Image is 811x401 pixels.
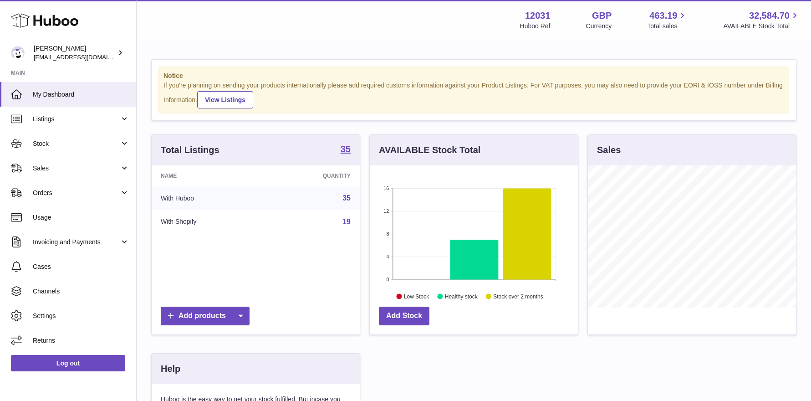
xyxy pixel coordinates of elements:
[342,194,351,202] a: 35
[33,164,120,173] span: Sales
[379,307,429,325] a: Add Stock
[341,144,351,154] strong: 35
[152,165,264,186] th: Name
[383,185,389,191] text: 16
[11,46,25,60] img: admin@makewellforyou.com
[586,22,612,31] div: Currency
[161,144,219,156] h3: Total Listings
[33,139,120,148] span: Stock
[404,293,429,299] text: Low Stock
[525,10,551,22] strong: 12031
[723,22,800,31] span: AVAILABLE Stock Total
[649,10,677,22] span: 463.19
[597,144,621,156] h3: Sales
[383,208,389,214] text: 12
[264,165,360,186] th: Quantity
[34,53,134,61] span: [EMAIL_ADDRESS][DOMAIN_NAME]
[493,293,543,299] text: Stock over 2 months
[152,186,264,210] td: With Huboo
[33,262,129,271] span: Cases
[386,254,389,259] text: 4
[749,10,790,22] span: 32,584.70
[33,238,120,247] span: Invoicing and Payments
[647,22,688,31] span: Total sales
[341,144,351,155] a: 35
[197,91,253,108] a: View Listings
[34,44,116,62] div: [PERSON_NAME]
[33,213,129,222] span: Usage
[647,10,688,31] a: 463.19 Total sales
[163,81,784,108] div: If you're planning on sending your products internationally please add required customs informati...
[33,287,129,296] span: Channels
[379,144,480,156] h3: AVAILABLE Stock Total
[592,10,612,22] strong: GBP
[386,277,389,282] text: 0
[161,363,180,375] h3: Help
[386,231,389,236] text: 8
[33,336,129,345] span: Returns
[445,293,478,299] text: Healthy stock
[520,22,551,31] div: Huboo Ref
[723,10,800,31] a: 32,584.70 AVAILABLE Stock Total
[33,90,129,99] span: My Dashboard
[161,307,250,325] a: Add products
[342,218,351,226] a: 19
[11,355,125,371] a: Log out
[33,312,129,320] span: Settings
[33,189,120,197] span: Orders
[163,72,784,80] strong: Notice
[152,210,264,234] td: With Shopify
[33,115,120,123] span: Listings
